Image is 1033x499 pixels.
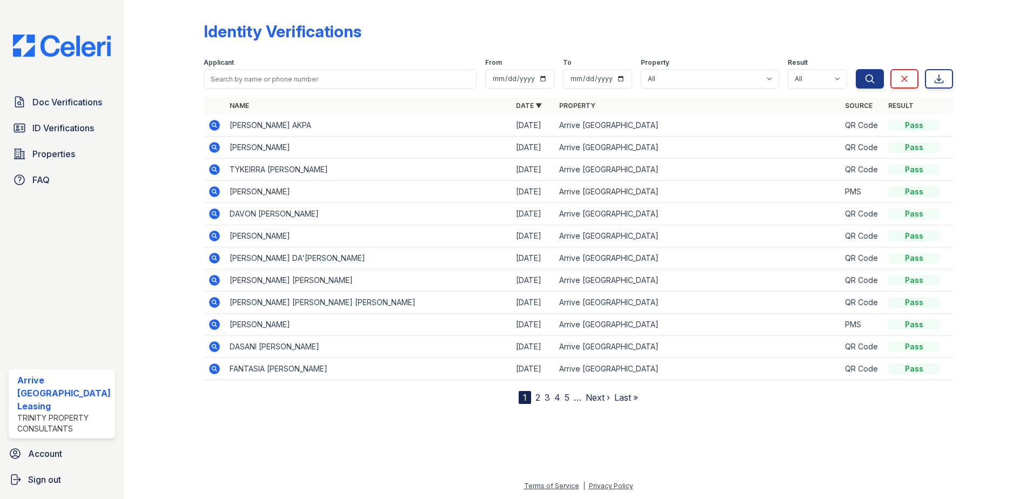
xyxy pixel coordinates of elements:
[545,392,550,403] a: 3
[512,203,555,225] td: [DATE]
[225,225,512,247] td: [PERSON_NAME]
[225,137,512,159] td: [PERSON_NAME]
[888,297,940,308] div: Pass
[535,392,540,403] a: 2
[841,137,884,159] td: QR Code
[888,186,940,197] div: Pass
[555,336,841,358] td: Arrive [GEOGRAPHIC_DATA]
[888,142,940,153] div: Pass
[512,181,555,203] td: [DATE]
[888,120,940,131] div: Pass
[888,208,940,219] div: Pass
[555,269,841,292] td: Arrive [GEOGRAPHIC_DATA]
[841,269,884,292] td: QR Code
[204,58,234,67] label: Applicant
[586,392,610,403] a: Next ›
[555,137,841,159] td: Arrive [GEOGRAPHIC_DATA]
[9,117,115,139] a: ID Verifications
[841,247,884,269] td: QR Code
[888,253,940,264] div: Pass
[512,314,555,336] td: [DATE]
[555,203,841,225] td: Arrive [GEOGRAPHIC_DATA]
[555,358,841,380] td: Arrive [GEOGRAPHIC_DATA]
[555,114,841,137] td: Arrive [GEOGRAPHIC_DATA]
[555,225,841,247] td: Arrive [GEOGRAPHIC_DATA]
[888,275,940,286] div: Pass
[225,203,512,225] td: DAVON [PERSON_NAME]
[17,413,111,434] div: Trinity Property Consultants
[788,58,808,67] label: Result
[641,58,669,67] label: Property
[225,314,512,336] td: [PERSON_NAME]
[554,392,560,403] a: 4
[225,292,512,314] td: [PERSON_NAME] [PERSON_NAME] [PERSON_NAME]
[841,358,884,380] td: QR Code
[225,181,512,203] td: [PERSON_NAME]
[4,35,119,57] img: CE_Logo_Blue-a8612792a0a2168367f1c8372b55b34899dd931a85d93a1a3d3e32e68fde9ad4.png
[555,247,841,269] td: Arrive [GEOGRAPHIC_DATA]
[512,114,555,137] td: [DATE]
[32,173,50,186] span: FAQ
[512,247,555,269] td: [DATE]
[841,159,884,181] td: QR Code
[4,469,119,490] a: Sign out
[841,225,884,247] td: QR Code
[516,102,542,110] a: Date ▼
[559,102,595,110] a: Property
[845,102,873,110] a: Source
[888,341,940,352] div: Pass
[512,225,555,247] td: [DATE]
[841,181,884,203] td: PMS
[225,114,512,137] td: [PERSON_NAME] AKPA
[32,96,102,109] span: Doc Verifications
[555,314,841,336] td: Arrive [GEOGRAPHIC_DATA]
[841,336,884,358] td: QR Code
[563,58,572,67] label: To
[9,169,115,191] a: FAQ
[9,143,115,165] a: Properties
[555,181,841,203] td: Arrive [GEOGRAPHIC_DATA]
[888,319,940,330] div: Pass
[589,482,633,490] a: Privacy Policy
[512,336,555,358] td: [DATE]
[555,159,841,181] td: Arrive [GEOGRAPHIC_DATA]
[512,269,555,292] td: [DATE]
[841,114,884,137] td: QR Code
[841,314,884,336] td: PMS
[888,363,940,374] div: Pass
[225,336,512,358] td: DASANI [PERSON_NAME]
[888,231,940,241] div: Pass
[512,137,555,159] td: [DATE]
[574,391,581,404] span: …
[17,374,111,413] div: Arrive [GEOGRAPHIC_DATA] Leasing
[524,482,579,490] a: Terms of Service
[32,122,94,134] span: ID Verifications
[4,443,119,464] a: Account
[888,164,940,175] div: Pass
[485,58,502,67] label: From
[519,391,531,404] div: 1
[512,292,555,314] td: [DATE]
[512,159,555,181] td: [DATE]
[28,447,62,460] span: Account
[555,292,841,314] td: Arrive [GEOGRAPHIC_DATA]
[225,358,512,380] td: FANTASIA [PERSON_NAME]
[32,147,75,160] span: Properties
[230,102,249,110] a: Name
[565,392,569,403] a: 5
[225,247,512,269] td: [PERSON_NAME] DA'[PERSON_NAME]
[204,22,361,41] div: Identity Verifications
[841,292,884,314] td: QR Code
[583,482,585,490] div: |
[225,159,512,181] td: TYKEIRRA [PERSON_NAME]
[614,392,638,403] a: Last »
[9,91,115,113] a: Doc Verifications
[512,358,555,380] td: [DATE]
[841,203,884,225] td: QR Code
[28,473,61,486] span: Sign out
[225,269,512,292] td: [PERSON_NAME] [PERSON_NAME]
[204,69,477,89] input: Search by name or phone number
[888,102,914,110] a: Result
